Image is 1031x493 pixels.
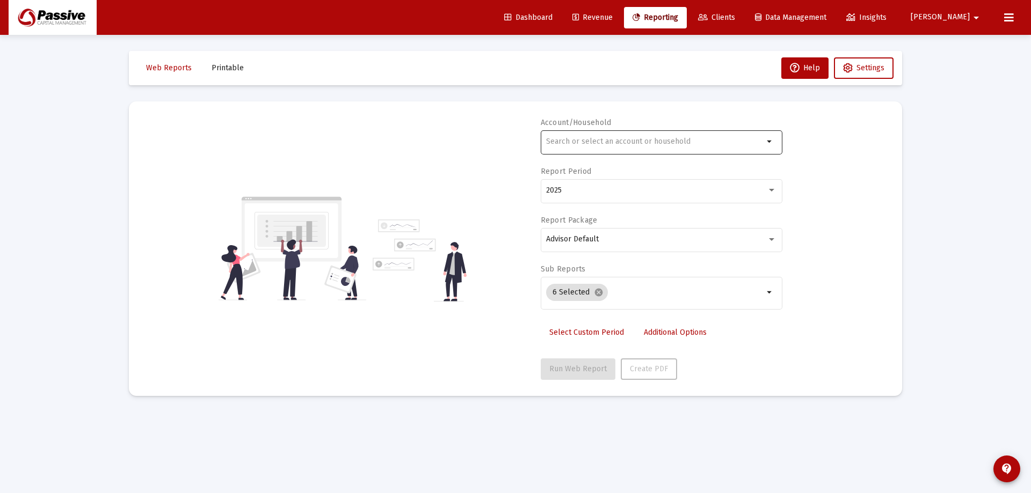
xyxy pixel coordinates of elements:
span: Clients [698,13,735,22]
a: Clients [689,7,744,28]
mat-icon: arrow_drop_down [970,7,983,28]
span: 2025 [546,186,562,195]
button: Printable [203,57,252,79]
button: Run Web Report [541,358,615,380]
label: Report Period [541,167,592,176]
span: [PERSON_NAME] [911,13,970,22]
span: Printable [212,63,244,72]
mat-icon: arrow_drop_down [764,135,776,148]
mat-chip: 6 Selected [546,284,608,301]
button: Create PDF [621,358,677,380]
span: Select Custom Period [549,328,624,337]
span: Revenue [572,13,613,22]
a: Reporting [624,7,687,28]
mat-icon: contact_support [1000,462,1013,475]
span: Run Web Report [549,364,607,373]
label: Sub Reports [541,264,586,274]
a: Dashboard [496,7,561,28]
a: Revenue [564,7,621,28]
a: Insights [838,7,895,28]
input: Search or select an account or household [546,137,764,146]
span: Reporting [633,13,678,22]
img: reporting [219,195,366,301]
span: Web Reports [146,63,192,72]
mat-icon: cancel [594,288,604,297]
span: Insights [846,13,887,22]
button: Web Reports [137,57,200,79]
span: Advisor Default [546,234,599,244]
mat-icon: arrow_drop_down [764,286,776,299]
span: Additional Options [644,328,707,337]
mat-chip-list: Selection [546,282,764,303]
img: reporting-alt [373,219,467,301]
span: Help [790,63,820,72]
label: Report Package [541,216,598,225]
button: Help [781,57,829,79]
img: Dashboard [17,7,89,28]
label: Account/Household [541,118,612,127]
button: Settings [834,57,894,79]
span: Dashboard [504,13,553,22]
span: Settings [856,63,884,72]
span: Data Management [755,13,826,22]
button: [PERSON_NAME] [898,6,996,28]
a: Data Management [746,7,835,28]
span: Create PDF [630,364,668,373]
